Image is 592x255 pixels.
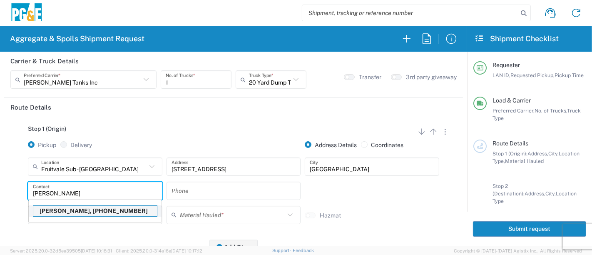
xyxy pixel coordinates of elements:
span: [DATE] 10:18:31 [81,248,112,253]
a: Feedback [293,248,314,253]
label: Hazmat [320,212,341,219]
span: Load & Carrier [493,97,531,104]
span: Preferred Carrier, [493,107,535,114]
span: Address, [527,150,548,157]
span: Requested Pickup, [510,72,555,78]
span: Client: 2025.20.0-314a16e [116,248,202,253]
span: Address, [525,190,545,197]
p: Karl Wein, 559-618-2008 [33,206,157,216]
span: Pickup Time [555,72,584,78]
label: 3rd party giveaway [406,73,457,81]
span: City, [545,190,556,197]
span: Copyright © [DATE]-[DATE] Agistix Inc., All Rights Reserved [454,247,582,255]
h2: Route Details [10,103,51,112]
input: Shipment, tracking or reference number [302,5,518,21]
h2: Aggregate & Spoils Shipment Request [10,34,144,44]
button: Add Stop [209,240,258,255]
span: Server: 2025.20.0-32d5ea39505 [10,248,112,253]
span: LAN ID, [493,72,510,78]
label: Coordinates [361,141,403,149]
span: Stop 1 (Origin): [493,150,527,157]
h2: Shipment Checklist [475,34,559,44]
span: Route Details [493,140,528,147]
button: Submit request [473,221,586,237]
span: City, [548,150,559,157]
label: Transfer [359,73,382,81]
span: Stop 1 (Origin) [28,125,66,132]
label: Address Details [305,141,357,149]
span: No. of Trucks, [535,107,567,114]
a: Support [272,248,293,253]
span: [DATE] 10:17:12 [171,248,202,253]
h2: Carrier & Truck Details [10,57,79,65]
span: Material Hauled [505,158,544,164]
span: Stop 2 (Destination): [493,183,525,197]
span: Requester [493,62,520,68]
img: pge [10,3,43,23]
